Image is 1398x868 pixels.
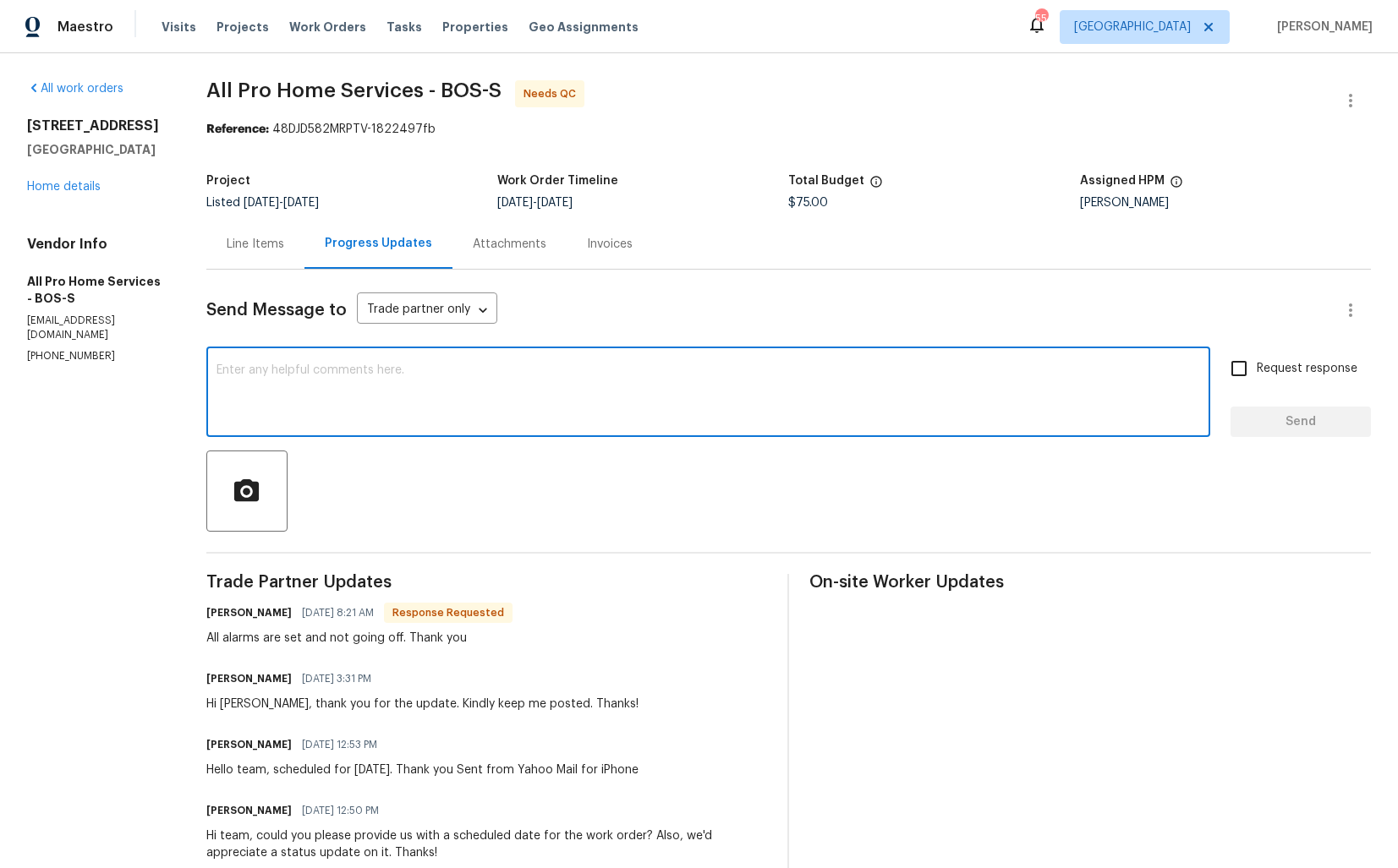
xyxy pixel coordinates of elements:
[442,19,508,35] span: Properties
[1270,19,1373,35] span: [PERSON_NAME]
[497,197,573,209] span: -
[524,85,583,102] span: Needs QC
[206,802,292,819] h6: [PERSON_NAME]
[497,175,618,187] h5: Work Order Timeline
[869,175,883,197] span: The total cost of line items that have been proposed by Opendoor. This sum includes line items th...
[302,736,377,753] span: [DATE] 12:53 PM
[325,235,432,252] div: Progress Updates
[529,19,639,35] span: Geo Assignments
[27,349,166,363] p: [PHONE_NUMBER]
[206,736,292,753] h6: [PERSON_NAME]
[206,827,768,861] div: Hi team, could you please provide us with a scheduled date for the work order? Also, we'd appreci...
[289,19,366,35] span: Work Orders
[27,314,166,342] p: [EMAIL_ADDRESS][DOMAIN_NAME]
[809,574,1371,591] span: On-site Worker Updates
[1257,360,1357,378] span: Request response
[1074,19,1191,35] span: [GEOGRAPHIC_DATA]
[1035,10,1047,27] div: 55
[206,80,502,101] span: All Pro Home Services - BOS-S
[227,236,284,253] div: Line Items
[387,21,422,33] span: Tasks
[206,197,319,209] span: Listed
[537,197,573,209] span: [DATE]
[1170,175,1183,197] span: The hpm assigned to this work order.
[206,175,250,187] h5: Project
[302,670,371,687] span: [DATE] 3:31 PM
[206,123,269,135] b: Reference:
[27,141,166,158] h5: [GEOGRAPHIC_DATA]
[206,604,292,621] h6: [PERSON_NAME]
[788,197,828,209] span: $75.00
[206,121,1371,138] div: 48DJD582MRPTV-1822497fb
[587,236,633,253] div: Invoices
[27,273,166,307] h5: All Pro Home Services - BOS-S
[473,236,546,253] div: Attachments
[27,181,101,193] a: Home details
[497,197,533,209] span: [DATE]
[27,83,123,95] a: All work orders
[386,604,511,621] span: Response Requested
[244,197,279,209] span: [DATE]
[357,297,497,325] div: Trade partner only
[244,197,319,209] span: -
[206,762,639,778] div: Hello team, scheduled for [DATE]. Thank you Sent from Yahoo Mail for iPhone
[206,302,347,319] span: Send Message to
[302,604,374,621] span: [DATE] 8:21 AM
[206,696,639,712] div: Hi [PERSON_NAME], thank you for the update. Kindly keep me posted. Thanks!
[1080,175,1165,187] h5: Assigned HPM
[788,175,864,187] h5: Total Budget
[206,630,513,647] div: All alarms are set and not going off. Thank you
[27,236,166,253] h4: Vendor Info
[206,670,292,687] h6: [PERSON_NAME]
[206,574,768,591] span: Trade Partner Updates
[58,19,113,35] span: Maestro
[217,19,269,35] span: Projects
[162,19,196,35] span: Visits
[302,802,379,819] span: [DATE] 12:50 PM
[1080,197,1371,209] div: [PERSON_NAME]
[283,197,319,209] span: [DATE]
[27,117,166,134] h2: [STREET_ADDRESS]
